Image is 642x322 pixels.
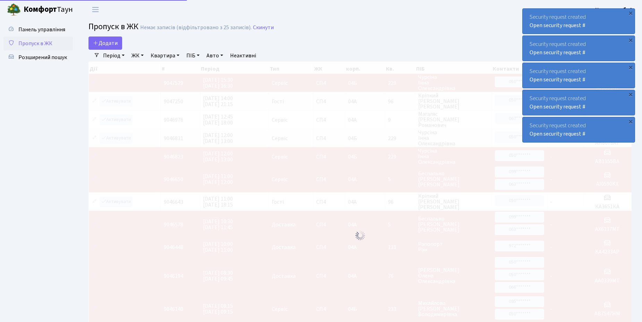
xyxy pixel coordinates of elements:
span: Додати [93,39,118,47]
a: Скинути [253,24,274,31]
span: Розширений пошук [18,54,67,61]
div: Security request created [523,63,635,88]
a: Квартира [148,50,182,62]
b: Комфорт [24,4,57,15]
div: Security request created [523,117,635,142]
a: Додати [88,37,122,50]
img: Обробка... [355,230,366,241]
a: ЖК [129,50,146,62]
span: Панель управління [18,26,65,33]
div: Security request created [523,36,635,61]
a: Період [100,50,127,62]
div: × [627,118,634,125]
a: Open security request # [530,103,585,111]
a: Open security request # [530,22,585,29]
a: Панель управління [3,23,73,37]
a: Open security request # [530,76,585,83]
a: Open security request # [530,130,585,138]
div: Немає записів (відфільтровано з 25 записів). [140,24,252,31]
span: Таун [24,4,73,16]
a: Розширений пошук [3,50,73,64]
a: ПІБ [184,50,202,62]
div: × [627,64,634,71]
div: × [627,91,634,98]
div: × [627,37,634,43]
div: Security request created [523,9,635,34]
a: Open security request # [530,49,585,56]
div: Security request created [523,90,635,115]
span: Пропуск в ЖК [18,40,52,47]
a: Пропуск в ЖК [3,37,73,50]
a: Консьєрж б. 4. [595,6,634,14]
img: logo.png [7,3,21,17]
span: Пропуск в ЖК [88,21,138,33]
a: Неактивні [227,50,259,62]
a: Авто [204,50,226,62]
button: Переключити навігацію [87,4,104,15]
div: × [627,9,634,16]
